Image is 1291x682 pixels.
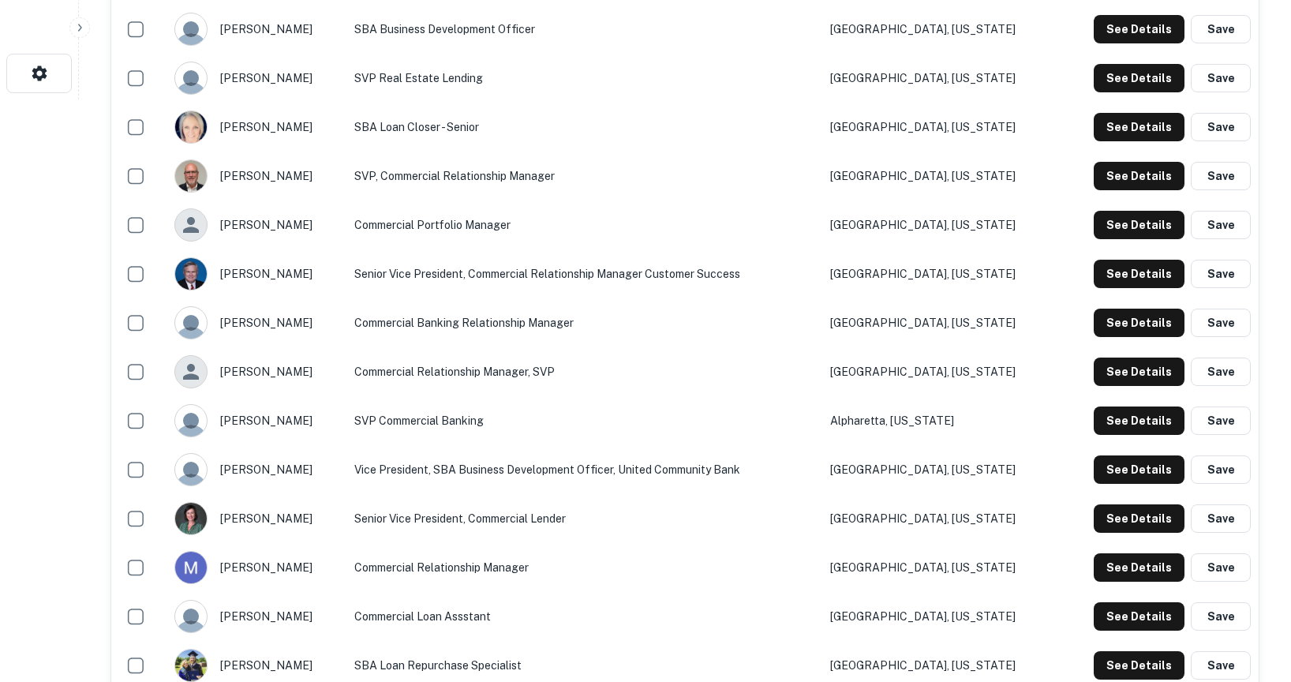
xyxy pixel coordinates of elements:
[1191,504,1251,533] button: Save
[174,159,339,193] div: [PERSON_NAME]
[346,347,822,396] td: Commercial Relationship Manager, SVP
[822,103,1057,152] td: [GEOGRAPHIC_DATA], [US_STATE]
[175,258,207,290] img: 1517714723885
[346,54,822,103] td: SVP Real Estate Lending
[175,13,207,45] img: 9c8pery4andzj6ohjkjp54ma2
[346,103,822,152] td: SBA Loan Closer - Senior
[822,152,1057,200] td: [GEOGRAPHIC_DATA], [US_STATE]
[822,249,1057,298] td: [GEOGRAPHIC_DATA], [US_STATE]
[346,445,822,494] td: Vice President, SBA Business Development Officer, United Community Bank
[175,601,207,632] img: 9c8pery4andzj6ohjkjp54ma2
[1094,15,1184,43] button: See Details
[346,5,822,54] td: SBA Business Development Officer
[822,445,1057,494] td: [GEOGRAPHIC_DATA], [US_STATE]
[822,5,1057,54] td: [GEOGRAPHIC_DATA], [US_STATE]
[175,307,207,339] img: 9c8pery4andzj6ohjkjp54ma2
[346,200,822,249] td: Commercial Portfolio Manager
[346,396,822,445] td: SVP Commercial Banking
[174,600,339,633] div: [PERSON_NAME]
[1191,211,1251,239] button: Save
[174,355,339,388] div: [PERSON_NAME]
[1094,504,1184,533] button: See Details
[822,592,1057,641] td: [GEOGRAPHIC_DATA], [US_STATE]
[346,249,822,298] td: senior vice president, commercial relationship manager Customer Success
[174,306,339,339] div: [PERSON_NAME]
[822,54,1057,103] td: [GEOGRAPHIC_DATA], [US_STATE]
[1191,260,1251,288] button: Save
[1191,553,1251,582] button: Save
[1094,553,1184,582] button: See Details
[1191,358,1251,386] button: Save
[1191,113,1251,141] button: Save
[175,62,207,94] img: 9c8pery4andzj6ohjkjp54ma2
[1191,162,1251,190] button: Save
[1094,309,1184,337] button: See Details
[174,502,339,535] div: [PERSON_NAME]
[1094,162,1184,190] button: See Details
[1191,407,1251,435] button: Save
[1094,113,1184,141] button: See Details
[175,405,207,437] img: 9c8pery4andzj6ohjkjp54ma2
[175,650,207,681] img: 1516985085792
[174,257,339,290] div: [PERSON_NAME]
[175,552,207,583] img: 1691177117730
[175,160,207,192] img: 1731659813362
[346,543,822,592] td: Commercial Relationship Manager
[174,551,339,584] div: [PERSON_NAME]
[1191,15,1251,43] button: Save
[175,111,207,143] img: 1565908324022
[822,347,1057,396] td: [GEOGRAPHIC_DATA], [US_STATE]
[174,649,339,682] div: [PERSON_NAME]
[1191,602,1251,631] button: Save
[174,62,339,95] div: [PERSON_NAME]
[1094,455,1184,484] button: See Details
[1094,407,1184,435] button: See Details
[174,13,339,46] div: [PERSON_NAME]
[174,111,339,144] div: [PERSON_NAME]
[822,494,1057,543] td: [GEOGRAPHIC_DATA], [US_STATE]
[175,503,207,534] img: 1708979360965
[822,543,1057,592] td: [GEOGRAPHIC_DATA], [US_STATE]
[1094,260,1184,288] button: See Details
[822,200,1057,249] td: [GEOGRAPHIC_DATA], [US_STATE]
[174,453,339,486] div: [PERSON_NAME]
[346,298,822,347] td: Commercial Banking Relationship Manager
[1094,64,1184,92] button: See Details
[346,494,822,543] td: Senior Vice President, Commercial Lender
[1094,211,1184,239] button: See Details
[175,454,207,485] img: 9c8pery4andzj6ohjkjp54ma2
[1191,309,1251,337] button: Save
[1212,505,1291,581] iframe: Chat Widget
[1191,455,1251,484] button: Save
[1191,651,1251,680] button: Save
[1094,651,1184,680] button: See Details
[822,298,1057,347] td: [GEOGRAPHIC_DATA], [US_STATE]
[174,208,339,242] div: [PERSON_NAME]
[1191,64,1251,92] button: Save
[346,592,822,641] td: Commercial Loan Assstant
[1094,602,1184,631] button: See Details
[346,152,822,200] td: SVP, Commercial Relationship Manager
[1094,358,1184,386] button: See Details
[174,404,339,437] div: [PERSON_NAME]
[822,396,1057,445] td: Alpharetta, [US_STATE]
